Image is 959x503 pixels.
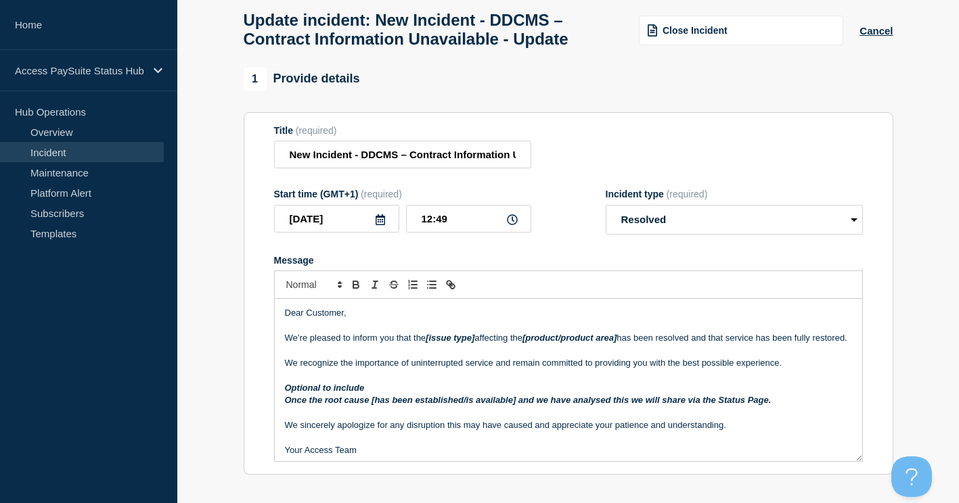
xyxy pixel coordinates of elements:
[244,68,267,91] span: 1
[406,205,531,233] input: HH:MM
[296,125,337,136] span: (required)
[663,25,728,36] span: Close Incident
[347,277,365,293] button: Toggle bold text
[606,189,863,199] div: Incident type
[285,307,852,319] p: Dear Customer,
[280,277,347,293] span: Font size
[860,25,893,37] button: Cancel
[403,277,422,293] button: Toggle ordered list
[522,333,617,343] em: [product/product area]
[426,333,474,343] em: [issue type]
[274,189,531,199] div: Start time (GMT+1)
[15,65,145,76] p: Access PaySuite Status Hub
[667,189,708,199] span: (required)
[274,141,531,168] input: Title
[361,189,402,199] span: (required)
[244,11,623,49] h1: Update incident: New Incident - DDCMS – Contract Information Unavailable - Update
[285,383,365,393] em: Optional to include
[274,255,863,266] div: Message
[648,24,657,37] img: template icon
[384,277,403,293] button: Toggle strikethrough text
[244,68,360,91] div: Provide details
[275,299,862,461] div: Message
[285,444,852,456] p: Your Access Team
[274,125,531,136] div: Title
[274,205,399,233] input: YYYY-MM-DD
[891,456,932,497] iframe: Help Scout Beacon - Open
[285,332,852,344] p: We’re pleased to inform you that the affecting the has been resolved and that service has been fu...
[285,357,852,369] p: We recognize the importance of uninterrupted service and remain committed to providing you with t...
[365,277,384,293] button: Toggle italic text
[422,277,441,293] button: Toggle bulleted list
[285,395,772,405] em: Once the root cause [has been established/is available] and we have analysed this we will share v...
[285,419,852,431] p: We sincerely apologize for any disruption this may have caused and appreciate your patience and u...
[441,277,460,293] button: Toggle link
[606,205,863,235] select: Incident type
